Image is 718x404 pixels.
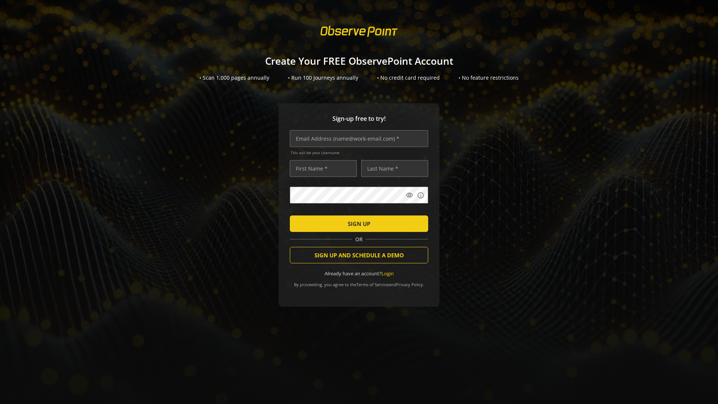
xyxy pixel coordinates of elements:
[381,270,394,277] a: Login
[356,282,389,287] a: Terms of Service
[290,247,428,263] button: SIGN UP AND SCHEDULE A DEMO
[348,217,370,230] span: SIGN UP
[199,74,269,82] div: • Scan 1,000 pages annually
[290,130,428,147] input: Email Address (name@work-email.com) *
[352,236,366,243] span: OR
[290,160,357,177] input: First Name *
[396,282,423,287] a: Privacy Policy
[291,150,428,155] span: This will be your Username
[361,160,428,177] input: Last Name *
[314,248,404,262] span: SIGN UP AND SCHEDULE A DEMO
[288,74,358,82] div: • Run 100 Journeys annually
[417,192,424,199] mat-icon: info
[377,74,440,82] div: • No credit card required
[290,215,428,232] button: SIGN UP
[406,192,413,199] mat-icon: visibility
[290,277,428,287] div: By proceeding, you agree to the and .
[290,114,428,123] span: Sign-up free to try!
[458,74,519,82] div: • No feature restrictions
[290,270,428,277] div: Already have an account?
